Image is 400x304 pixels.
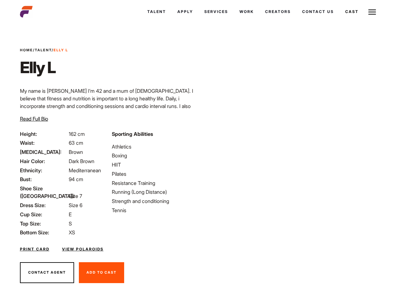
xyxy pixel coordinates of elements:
[112,197,196,205] li: Strength and conditioning
[69,167,101,174] span: Mediterranean
[69,193,82,199] span: Size 7
[368,8,376,16] img: Burger icon
[69,202,82,208] span: Size 6
[20,211,67,218] span: Cup Size:
[296,3,340,20] a: Contact Us
[20,115,48,123] button: Read Full Bio
[142,3,172,20] a: Talent
[259,3,296,20] a: Creators
[20,262,74,283] button: Contact Agent
[69,158,94,164] span: Dark Brown
[172,3,199,20] a: Apply
[20,148,67,156] span: [MEDICAL_DATA]:
[62,246,104,252] a: View Polaroids
[20,201,67,209] span: Dress Size:
[112,152,196,159] li: Boxing
[20,58,68,77] h1: Elly L
[20,5,33,18] img: cropped-aefm-brand-fav-22-square.png
[112,161,196,168] li: HIIT
[69,176,83,182] span: 94 cm
[69,149,83,155] span: Brown
[340,3,364,20] a: Cast
[20,175,67,183] span: Bust:
[112,206,196,214] li: Tennis
[20,130,67,138] span: Height:
[20,185,67,200] span: Shoe Size ([GEOGRAPHIC_DATA]):
[69,220,72,227] span: S
[54,48,68,52] strong: Elly L
[112,179,196,187] li: Resistance Training
[69,229,75,236] span: XS
[20,157,67,165] span: Hair Color:
[112,170,196,178] li: Pilates
[86,270,117,275] span: Add To Cast
[35,48,52,52] a: Talent
[20,116,48,122] span: Read Full Bio
[20,48,33,52] a: Home
[20,139,67,147] span: Waist:
[69,131,85,137] span: 162 cm
[20,167,67,174] span: Ethnicity:
[20,220,67,227] span: Top Size:
[20,47,68,53] span: / /
[69,211,72,218] span: E
[234,3,259,20] a: Work
[112,131,153,137] strong: Sporting Abilities
[112,143,196,150] li: Athletics
[79,262,124,283] button: Add To Cast
[20,87,196,140] p: My name is [PERSON_NAME] I’m 42 and a mum of [DEMOGRAPHIC_DATA]. I believe that fitness and nutri...
[20,246,49,252] a: Print Card
[69,140,83,146] span: 63 cm
[20,229,67,236] span: Bottom Size:
[199,3,234,20] a: Services
[112,188,196,196] li: Running (Long Distance)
